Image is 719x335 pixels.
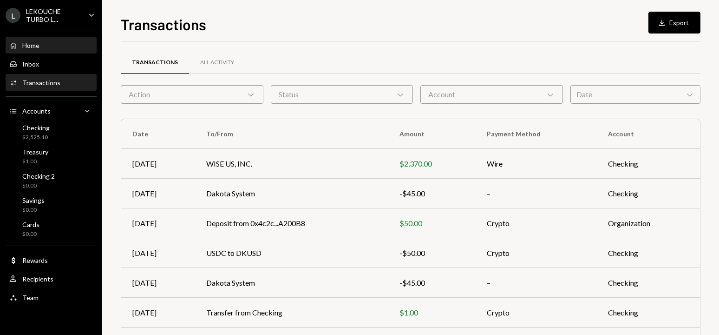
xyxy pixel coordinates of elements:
[6,55,97,72] a: Inbox
[22,230,39,238] div: $0.00
[22,158,48,166] div: $1.00
[132,188,184,199] div: [DATE]
[6,218,97,240] a: Cards$0.00
[597,208,700,238] td: Organization
[597,149,700,179] td: Checking
[22,60,39,68] div: Inbox
[399,158,464,169] div: $2,370.00
[200,59,234,67] div: All Activity
[6,252,97,268] a: Rewards
[6,37,97,54] a: Home
[6,145,97,167] a: Treasury$1.00
[195,238,388,268] td: USDC to DKUSD
[195,298,388,328] td: Transfer from Checking
[6,194,97,216] a: Savings$0.00
[22,41,39,49] div: Home
[6,289,97,306] a: Team
[189,51,245,74] a: All Activity
[6,102,97,119] a: Accounts
[597,238,700,268] td: Checking
[22,79,60,87] div: Transactions
[195,179,388,208] td: Dakota System
[271,85,413,104] div: Status
[132,248,184,259] div: [DATE]
[195,268,388,298] td: Dakota System
[648,12,700,33] button: Export
[388,119,476,149] th: Amount
[22,294,39,301] div: Team
[476,149,597,179] td: Wire
[597,298,700,328] td: Checking
[121,51,189,74] a: Transactions
[22,148,48,156] div: Treasury
[22,182,55,190] div: $0.00
[22,256,48,264] div: Rewards
[476,238,597,268] td: Crypto
[399,277,464,288] div: -$45.00
[132,277,184,288] div: [DATE]
[121,119,195,149] th: Date
[6,8,20,23] div: L
[195,119,388,149] th: To/From
[195,149,388,179] td: WISE US, INC.
[22,275,53,283] div: Recipients
[132,158,184,169] div: [DATE]
[132,307,184,318] div: [DATE]
[132,218,184,229] div: [DATE]
[597,268,700,298] td: Checking
[420,85,563,104] div: Account
[597,119,700,149] th: Account
[22,221,39,228] div: Cards
[399,307,464,318] div: $1.00
[399,218,464,229] div: $50.00
[121,85,263,104] div: Action
[22,196,45,204] div: Savings
[399,248,464,259] div: -$50.00
[22,107,51,115] div: Accounts
[6,270,97,287] a: Recipients
[597,179,700,208] td: Checking
[476,208,597,238] td: Crypto
[399,188,464,199] div: -$45.00
[570,85,700,104] div: Date
[6,74,97,91] a: Transactions
[6,169,97,192] a: Checking 2$0.00
[22,134,50,141] div: $2,525.10
[22,124,50,132] div: Checking
[26,7,81,23] div: LEKOUCHE TURBO L...
[132,59,178,67] div: Transactions
[22,172,55,180] div: Checking 2
[476,268,597,298] td: –
[22,206,45,214] div: $0.00
[195,208,388,238] td: Deposit from 0x4c2c...A200B8
[476,298,597,328] td: Crypto
[121,15,206,33] h1: Transactions
[476,119,597,149] th: Payment Method
[6,121,97,143] a: Checking$2,525.10
[476,179,597,208] td: –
